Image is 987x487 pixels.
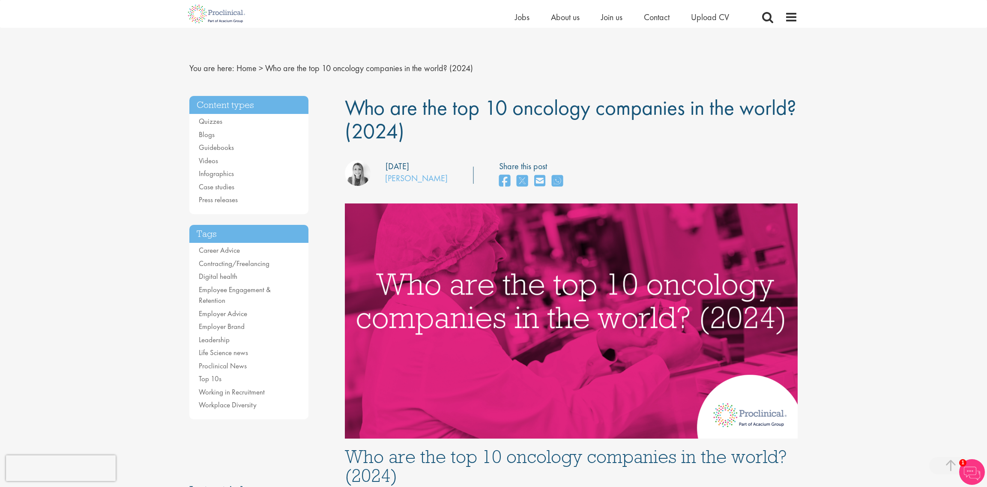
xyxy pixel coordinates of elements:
a: Videos [199,156,218,165]
a: breadcrumb link [236,63,257,74]
a: Digital health [199,272,237,281]
h1: Who are the top 10 oncology companies in the world? (2024) [345,447,798,485]
a: Working in Recruitment [199,387,265,397]
a: Employee Engagement & Retention [199,285,271,305]
a: Life Science news [199,348,248,357]
a: Employer Brand [199,322,245,331]
span: You are here: [189,63,234,74]
a: Proclinical News [199,361,247,370]
a: Contact [644,12,670,23]
a: Case studies [199,182,234,191]
span: > [259,63,263,74]
h3: Tags [189,225,308,243]
a: share on email [534,172,545,191]
a: Quizzes [199,117,222,126]
a: Press releases [199,195,238,204]
a: Guidebooks [199,143,234,152]
a: share on facebook [499,172,510,191]
div: [DATE] [386,160,409,173]
a: Leadership [199,335,230,344]
a: Top 10s [199,374,221,383]
span: 1 [959,459,966,466]
a: About us [551,12,580,23]
img: Hannah Burke [345,160,371,186]
a: Blogs [199,130,215,139]
a: Career Advice [199,245,240,255]
a: Join us [601,12,622,23]
a: [PERSON_NAME] [385,173,448,184]
img: Chatbot [959,459,985,485]
iframe: reCAPTCHA [6,455,116,481]
a: Jobs [515,12,529,23]
label: Share this post [499,160,567,173]
a: Infographics [199,169,234,178]
a: share on twitter [517,172,528,191]
a: Employer Advice [199,309,247,318]
a: Upload CV [691,12,729,23]
span: Who are the top 10 oncology companies in the world? (2024) [345,94,796,145]
a: Workplace Diversity [199,400,257,409]
a: share on whats app [552,172,563,191]
h3: Content types [189,96,308,114]
a: Contracting/Freelancing [199,259,269,268]
span: Who are the top 10 oncology companies in the world? (2024) [265,63,473,74]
